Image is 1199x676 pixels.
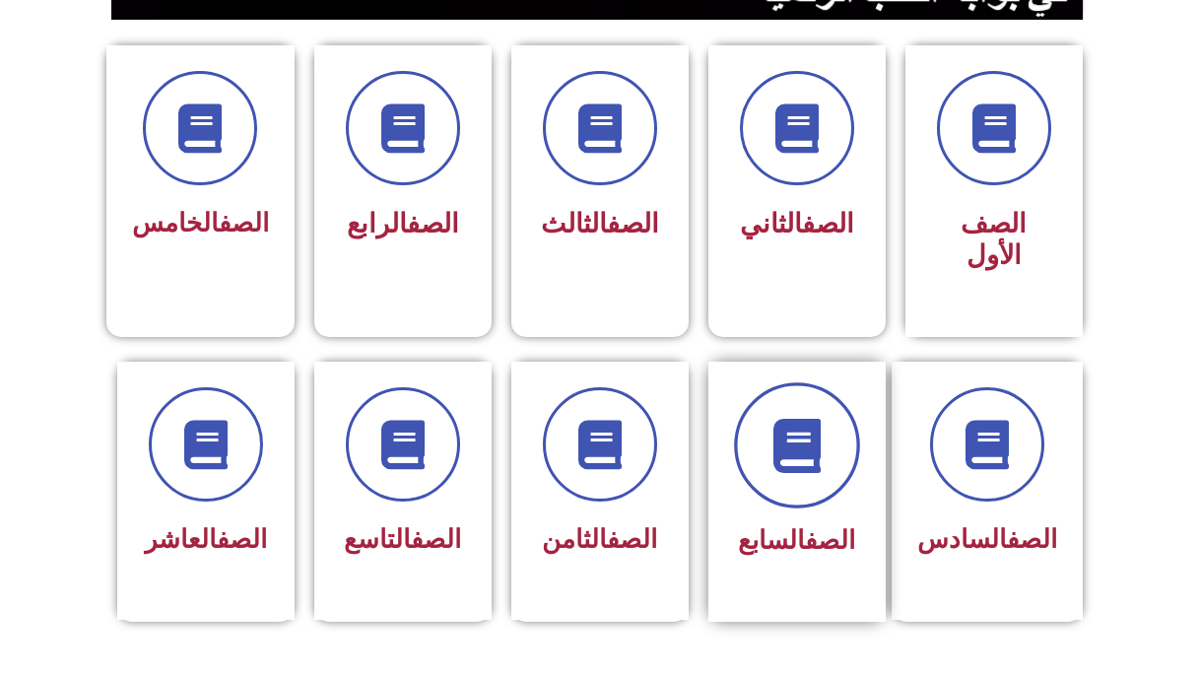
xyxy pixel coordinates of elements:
[961,208,1027,271] span: الصف الأول
[1007,524,1057,554] a: الصف
[607,208,659,239] a: الصف
[607,524,657,554] a: الصف
[541,208,659,239] span: الثالث
[347,208,459,239] span: الرابع
[542,524,657,554] span: الثامن
[132,208,269,237] span: الخامس
[145,524,267,554] span: العاشر
[917,524,1057,554] span: السادس
[407,208,459,239] a: الصف
[738,525,855,555] span: السابع
[344,524,461,554] span: التاسع
[740,208,854,239] span: الثاني
[219,208,269,237] a: الصف
[805,525,855,555] a: الصف
[217,524,267,554] a: الصف
[802,208,854,239] a: الصف
[411,524,461,554] a: الصف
